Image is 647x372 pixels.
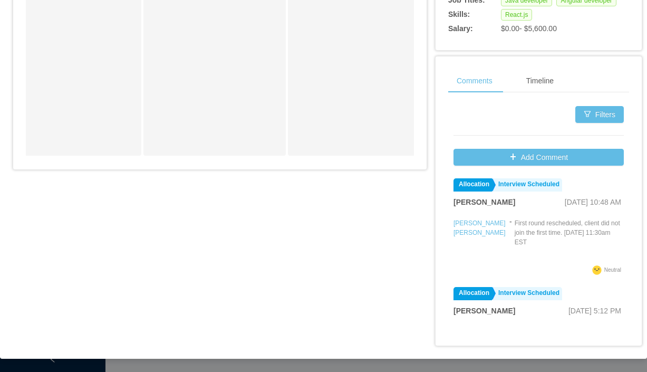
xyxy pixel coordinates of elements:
[501,24,557,33] span: $0.00 - $5,600.00
[604,267,621,273] span: Neutral
[493,178,562,192] a: Interview Scheduled
[509,216,512,263] div: -
[523,325,525,362] div: -
[568,307,621,315] span: [DATE] 5:12 PM
[453,149,624,166] button: icon: plusAdd Comment
[501,9,532,21] span: React.js
[528,327,624,346] p: First round, [DATE] 3pm EST. With [PERSON_NAME].
[453,220,506,236] a: [PERSON_NAME] [PERSON_NAME]
[453,178,492,192] a: Allocation
[453,198,515,206] strong: [PERSON_NAME]
[448,24,473,33] b: Salary:
[575,106,624,123] button: icon: filterFilters
[518,69,562,93] div: Timeline
[448,69,501,93] div: Comments
[448,10,470,18] b: Skills:
[493,287,562,300] a: Interview Scheduled
[515,218,624,247] p: First round rescheduled, client did not join the first time. [DATE] 11:30am EST
[453,287,492,300] a: Allocation
[453,307,515,315] strong: [PERSON_NAME]
[565,198,621,206] span: [DATE] 10:48 AM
